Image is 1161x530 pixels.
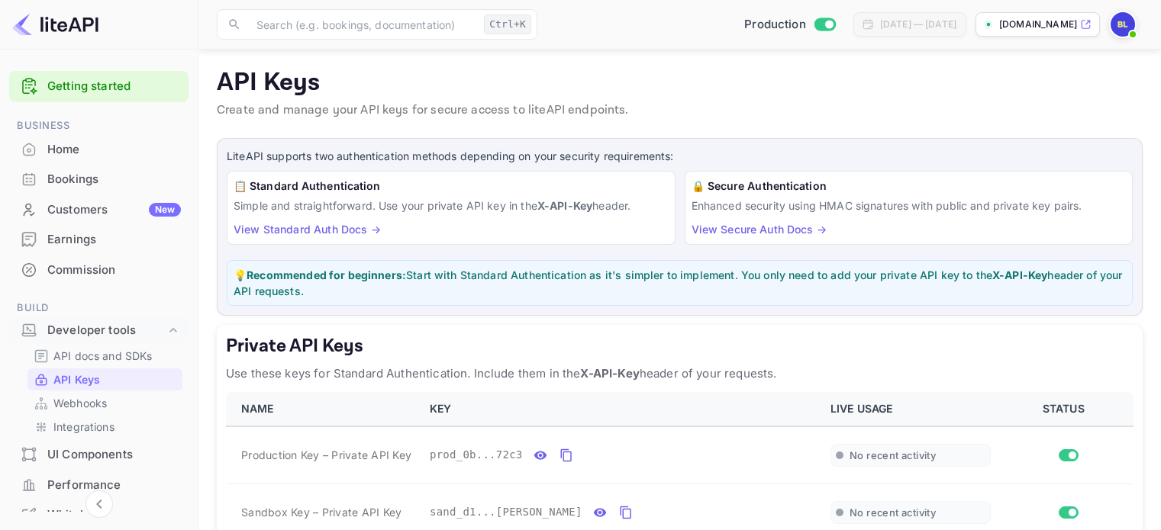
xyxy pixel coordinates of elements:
[234,267,1126,299] p: 💡 Start with Standard Authentication as it's simpler to implement. You only need to add your priv...
[9,195,189,225] div: CustomersNew
[226,334,1134,358] h5: Private API Keys
[580,366,639,381] strong: X-API-Key
[247,268,406,281] strong: Recommended for beginners:
[47,141,181,159] div: Home
[12,12,98,37] img: LiteAPI logo
[9,165,189,193] a: Bookings
[149,203,181,217] div: New
[241,504,402,520] span: Sandbox Key – Private API Key
[226,392,421,426] th: NAME
[47,506,181,524] div: Whitelabel
[692,223,827,236] a: View Secure Auth Docs →
[9,440,189,468] a: UI Components
[9,471,189,500] div: Performance
[9,225,189,255] div: Earnings
[999,18,1077,31] p: [DOMAIN_NAME]
[47,171,181,188] div: Bookings
[421,392,821,426] th: KEY
[234,223,381,236] a: View Standard Auth Docs →
[9,255,189,284] a: Commission
[226,365,1134,383] p: Use these keys for Standard Authentication. Include them in the header of your requests.
[34,419,176,435] a: Integrations
[217,68,1143,98] p: API Keys
[9,225,189,253] a: Earnings
[47,201,181,219] div: Customers
[47,446,181,464] div: UI Components
[234,198,669,214] p: Simple and straightforward. Use your private API key in the header.
[1111,12,1135,37] img: Bidit LK
[247,9,478,40] input: Search (e.g. bookings, documentation)
[27,368,182,390] div: API Keys
[692,178,1127,194] h6: 🔒 Secure Authentication
[47,231,181,249] div: Earnings
[27,345,182,367] div: API docs and SDKs
[9,255,189,285] div: Commission
[9,471,189,499] a: Performance
[1000,392,1134,426] th: STATUS
[53,419,114,435] p: Integrations
[47,322,166,339] div: Developer tools
[53,348,153,364] p: API docs and SDKs
[430,504,582,520] span: sand_d1...[PERSON_NAME]
[9,440,189,470] div: UI Components
[738,16,841,34] div: Switch to Sandbox mode
[217,101,1143,120] p: Create and manage your API keys for secure access to liteAPI endpoints.
[9,195,189,223] a: CustomersNew
[85,490,113,518] button: Collapse navigation
[744,16,806,34] span: Production
[34,371,176,387] a: API Keys
[484,14,531,34] div: Ctrl+K
[47,477,181,494] div: Performance
[34,348,176,364] a: API docs and SDKs
[241,447,411,463] span: Production Key – Private API Key
[880,18,956,31] div: [DATE] — [DATE]
[9,165,189,194] div: Bookings
[47,78,181,95] a: Getting started
[430,447,523,463] span: prod_0b...72c3
[9,117,189,134] span: Business
[34,395,176,411] a: Webhooks
[9,300,189,316] span: Build
[9,500,189,528] a: Whitelabel
[53,371,100,387] p: API Keys
[234,178,669,194] h6: 📋 Standard Authentication
[692,198,1127,214] p: Enhanced security using HMAC signatures with public and private key pairs.
[53,395,107,411] p: Webhooks
[9,71,189,102] div: Getting started
[227,148,1133,165] p: LiteAPI supports two authentication methods depending on your security requirements:
[27,416,182,438] div: Integrations
[850,449,936,462] span: No recent activity
[47,262,181,279] div: Commission
[27,392,182,414] div: Webhooks
[537,199,592,212] strong: X-API-Key
[9,317,189,344] div: Developer tools
[821,392,999,426] th: LIVE USAGE
[9,135,189,165] div: Home
[992,268,1047,281] strong: X-API-Key
[850,506,936,519] span: No recent activity
[9,135,189,163] a: Home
